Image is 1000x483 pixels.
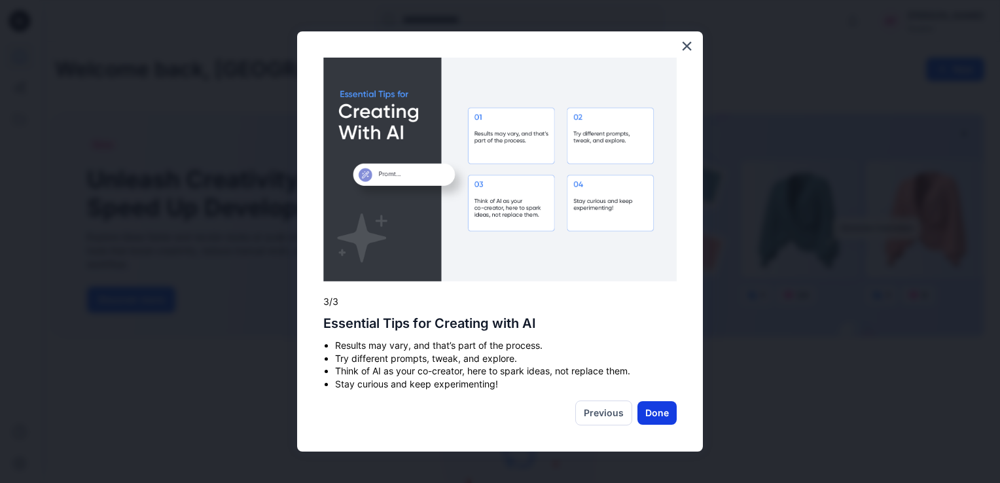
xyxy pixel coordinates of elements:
[575,401,632,425] button: Previous
[335,378,677,391] li: Stay curious and keep experimenting!
[335,352,677,365] li: Try different prompts, tweak, and explore.
[637,401,677,425] button: Done
[323,315,677,331] h2: Essential Tips for Creating with AI
[335,365,677,378] li: Think of AI as your co-creator, here to spark ideas, not replace them.
[335,339,677,352] li: Results may vary, and that’s part of the process.
[323,295,677,308] p: 3/3
[681,35,693,56] button: Close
